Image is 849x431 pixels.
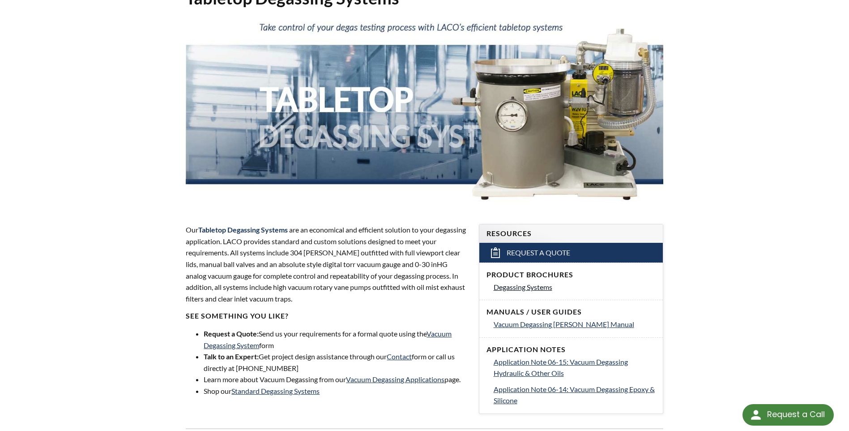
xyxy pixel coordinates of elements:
[486,345,656,354] h4: Application Notes
[186,224,468,304] p: Our are an economical and efficient solution to your degassing application. LACO provides standar...
[767,404,825,425] div: Request a Call
[204,385,468,397] li: Shop our
[494,356,656,379] a: Application Note 06-15: Vacuum Degassing Hydraulic & Other Oils
[186,16,663,207] img: Tabletop Degassing Systems header
[494,384,656,406] a: Application Note 06-14: Vacuum Degassing Epoxy & Silicone
[494,320,634,328] span: Vacuum Degassing [PERSON_NAME] Manual
[231,387,320,395] a: Standard Degassing Systems
[749,408,763,422] img: round button
[494,319,656,330] a: Vacuum Degassing [PERSON_NAME] Manual
[204,329,259,338] strong: Request a Quote:
[204,351,468,374] li: Get project design assistance through our form or call us directly at [PHONE_NUMBER]
[486,229,656,238] h4: Resources
[742,404,834,426] div: Request a Call
[387,352,412,361] a: Contact
[204,352,259,361] strong: Talk to an Expert:
[186,311,289,320] strong: SEE SOMETHING YOU LIKE?
[346,375,444,384] a: Vacuum Degassing Applications
[494,283,552,291] span: Degassing Systems
[494,358,628,378] span: Application Note 06-15: Vacuum Degassing Hydraulic & Other Oils
[204,328,468,351] li: Send us your requirements for a formal quote using the form
[494,385,655,405] span: Application Note 06-14: Vacuum Degassing Epoxy & Silicone
[486,307,656,317] h4: Manuals / User Guides
[494,281,656,293] a: Degassing Systems
[198,225,288,234] strong: Tabletop Degassing Systems
[204,374,468,385] li: Learn more about Vacuum Degassing from our page.
[486,270,656,280] h4: Product Brochures
[204,329,452,349] a: Vacuum Degassing System
[507,248,570,258] span: Request a Quote
[479,243,663,263] a: Request a Quote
